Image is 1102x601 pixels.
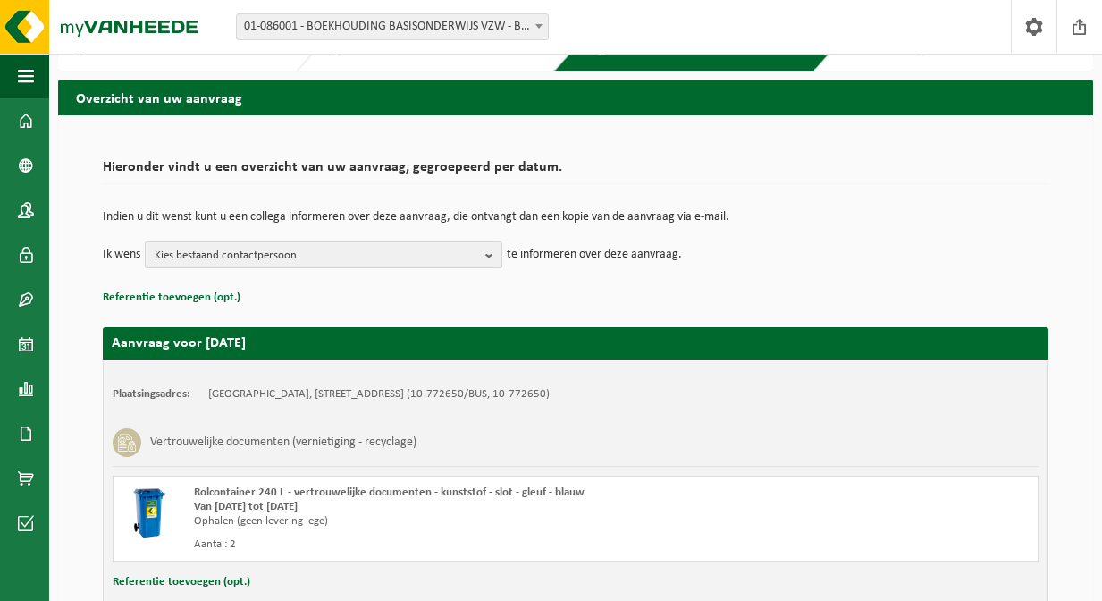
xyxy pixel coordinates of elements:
button: Referentie toevoegen (opt.) [113,571,250,594]
button: Kies bestaand contactpersoon [145,241,502,268]
span: 01-086001 - BOEKHOUDING BASISONDERWIJS VZW - BLANKENBERGE [237,14,548,39]
strong: Plaatsingsadres: [113,388,190,400]
p: Ik wens [103,241,140,268]
span: 01-086001 - BOEKHOUDING BASISONDERWIJS VZW - BLANKENBERGE [236,13,549,40]
span: Kies bestaand contactpersoon [155,242,478,269]
strong: Aanvraag voor [DATE] [112,336,246,351]
img: WB-0240-HPE-BE-09.png [122,486,176,539]
h2: Overzicht van uw aanvraag [58,80,1093,114]
button: Referentie toevoegen (opt.) [103,286,240,309]
span: Rolcontainer 240 L - vertrouwelijke documenten - kunststof - slot - gleuf - blauw [194,487,585,498]
td: [GEOGRAPHIC_DATA], [STREET_ADDRESS] (10-772650/BUS, 10-772650) [208,387,550,402]
div: Aantal: 2 [194,538,647,552]
h3: Vertrouwelijke documenten (vernietiging - recyclage) [150,428,416,457]
div: Ophalen (geen levering lege) [194,514,647,529]
strong: Van [DATE] tot [DATE] [194,501,298,512]
h2: Hieronder vindt u een overzicht van uw aanvraag, gegroepeerd per datum. [103,160,1048,184]
p: te informeren over deze aanvraag. [507,241,682,268]
p: Indien u dit wenst kunt u een collega informeren over deze aanvraag, die ontvangt dan een kopie v... [103,211,1048,224]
